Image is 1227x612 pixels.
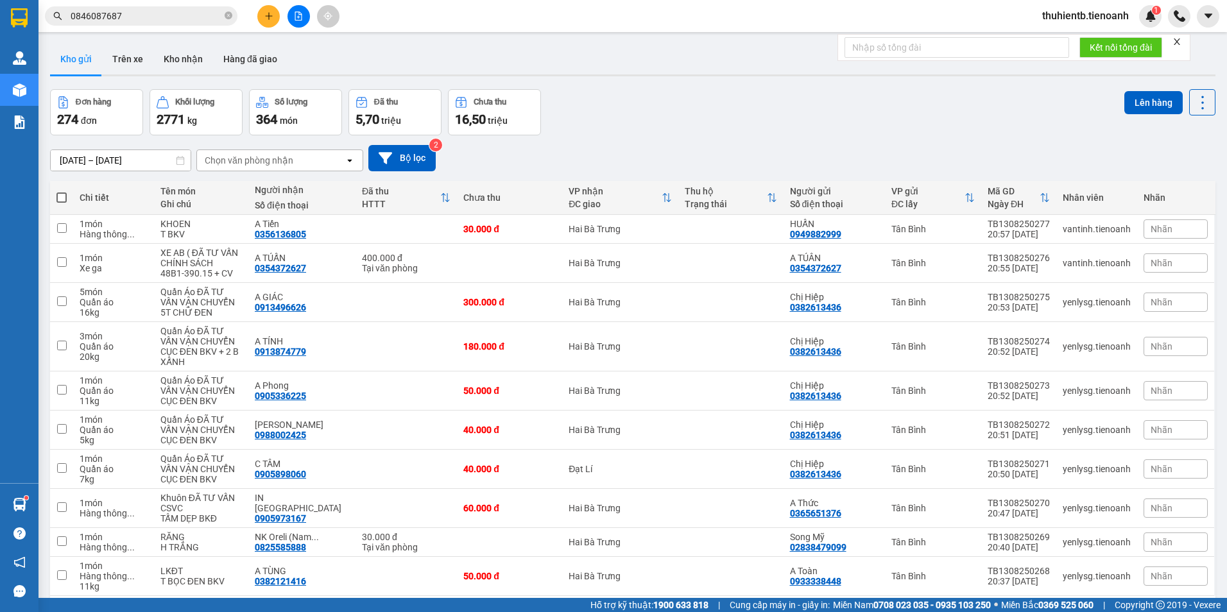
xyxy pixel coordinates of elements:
[1063,386,1131,396] div: yenlysg.tienoanh
[80,263,148,273] div: Xe ga
[1038,600,1094,610] strong: 0369 525 060
[255,459,349,469] div: C TÂM
[988,219,1050,229] div: TB1308250277
[264,12,273,21] span: plus
[80,508,148,518] div: Hàng thông thường
[157,112,185,127] span: 2771
[1151,464,1172,474] span: Nhãn
[255,336,349,346] div: A TÍNH
[1151,425,1172,435] span: Nhãn
[981,181,1056,215] th: Toggle SortBy
[891,571,975,581] div: Tân Bình
[569,199,661,209] div: ĐC giao
[255,380,349,391] div: A Phong
[590,598,708,612] span: Hỗ trợ kỹ thuật:
[13,498,26,511] img: warehouse-icon
[988,420,1050,430] div: TB1308250272
[790,219,879,229] div: HUẤN
[225,10,232,22] span: close-circle
[790,508,841,518] div: 0365651376
[160,375,242,396] div: Quần Áo ĐÃ TƯ VẤN VẬN CHUYỂN
[80,498,148,508] div: 1 món
[1151,386,1172,396] span: Nhãn
[13,556,26,568] span: notification
[988,346,1050,357] div: 20:52 [DATE]
[160,435,242,445] div: CỤC ĐEN BKV
[150,89,243,135] button: Khối lượng2771kg
[790,336,879,346] div: Chị Hiệp
[368,145,436,171] button: Bộ lọc
[569,464,671,474] div: Đạt Lí
[988,532,1050,542] div: TB1308250269
[569,341,671,352] div: Hai Bà Trưng
[160,268,242,278] div: 48B1-390.15 + CV
[455,112,486,127] span: 16,50
[255,185,349,195] div: Người nhận
[362,263,450,273] div: Tại văn phòng
[790,263,841,273] div: 0354372627
[891,341,975,352] div: Tân Bình
[790,186,879,196] div: Người gửi
[1144,192,1208,203] div: Nhãn
[448,89,541,135] button: Chưa thu16,50 triệu
[255,302,306,312] div: 0913496626
[160,326,242,346] div: Quần Áo ĐÃ TƯ VẤN VẬN CHUYỂN
[80,253,148,263] div: 1 món
[160,229,242,239] div: T BKV
[463,224,556,234] div: 30.000 đ
[463,386,556,396] div: 50.000 đ
[80,307,148,318] div: 16 kg
[362,253,450,263] div: 400.000 đ
[175,98,214,106] div: Khối lượng
[988,430,1050,440] div: 20:51 [DATE]
[80,331,148,341] div: 3 món
[569,386,671,396] div: Hai Bà Trưng
[685,186,767,196] div: Thu hộ
[988,566,1050,576] div: TB1308250268
[569,186,661,196] div: VP nhận
[1151,224,1172,234] span: Nhãn
[205,154,293,167] div: Chọn văn phòng nhận
[569,425,671,435] div: Hai Bà Trưng
[873,600,991,610] strong: 0708 023 035 - 0935 103 250
[988,302,1050,312] div: 20:53 [DATE]
[255,513,306,523] div: 0905973167
[80,414,148,425] div: 1 món
[160,248,242,268] div: XE AB ( ĐÃ TƯ VẤN CHÍNH SÁCH
[463,192,556,203] div: Chưa thu
[160,219,242,229] div: KHOEN
[1063,192,1131,203] div: Nhân viên
[160,493,242,513] div: Khuôn ĐÃ TƯ VẤN CSVC
[127,571,135,581] span: ...
[255,292,349,302] div: A GIÁC
[988,576,1050,586] div: 20:37 [DATE]
[1154,6,1158,15] span: 1
[1197,5,1219,28] button: caret-down
[362,532,450,542] div: 30.000 đ
[323,12,332,21] span: aim
[80,561,148,571] div: 1 món
[790,459,879,469] div: Chị Hiệp
[988,199,1040,209] div: Ngày ĐH
[463,464,556,474] div: 40.000 đ
[160,454,242,474] div: Quần Áo ĐÃ TƯ VẤN VẬN CHUYỂN
[1151,537,1172,547] span: Nhãn
[160,346,242,367] div: CỤC ĐEN BKV + 2 B XẤNH
[80,287,148,297] div: 5 món
[257,5,280,28] button: plus
[1063,425,1131,435] div: yenlysg.tienoanh
[1063,464,1131,474] div: yenlysg.tienoanh
[13,115,26,129] img: solution-icon
[11,8,28,28] img: logo-vxr
[988,229,1050,239] div: 20:57 [DATE]
[790,566,879,576] div: A Toàn
[790,253,879,263] div: A TÚÂN
[569,297,671,307] div: Hai Bà Trưng
[213,44,287,74] button: Hàng đã giao
[80,542,148,552] div: Hàng thông thường
[13,527,26,540] span: question-circle
[80,375,148,386] div: 1 món
[71,9,222,23] input: Tìm tên, số ĐT hoặc mã đơn
[127,542,135,552] span: ...
[187,115,197,126] span: kg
